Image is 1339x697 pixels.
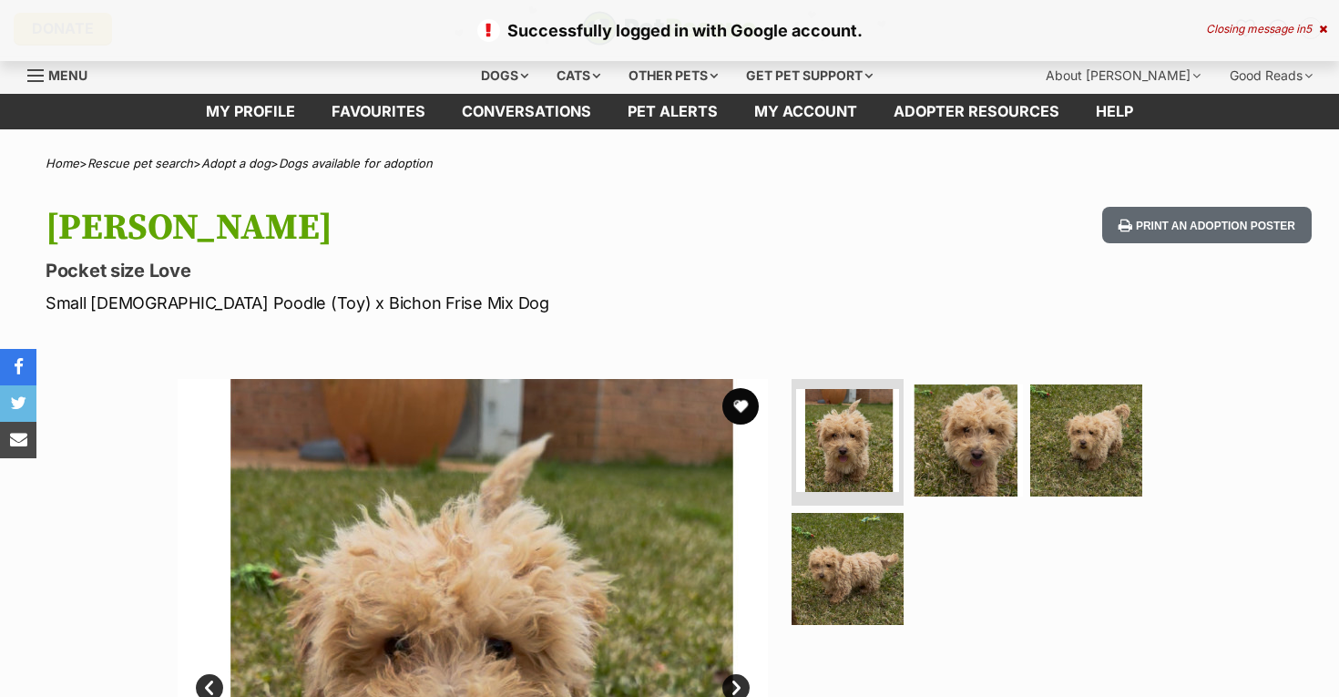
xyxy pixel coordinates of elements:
[796,389,899,492] img: Photo of Freddie
[722,388,759,425] button: favourite
[18,18,1321,43] p: Successfully logged in with Google account.
[46,291,816,315] p: Small [DEMOGRAPHIC_DATA] Poodle (Toy) x Bichon Frise Mix Dog
[27,57,100,90] a: Menu
[1206,23,1327,36] div: Closing message in
[736,94,875,129] a: My account
[46,258,816,283] p: Pocket size Love
[1078,94,1151,129] a: Help
[46,207,816,249] h1: [PERSON_NAME]
[46,156,79,170] a: Home
[875,94,1078,129] a: Adopter resources
[792,513,904,625] img: Photo of Freddie
[188,94,313,129] a: My profile
[609,94,736,129] a: Pet alerts
[201,156,271,170] a: Adopt a dog
[87,156,193,170] a: Rescue pet search
[48,67,87,83] span: Menu
[1217,57,1325,94] div: Good Reads
[1033,57,1213,94] div: About [PERSON_NAME]
[1030,384,1142,497] img: Photo of Freddie
[544,57,613,94] div: Cats
[1102,207,1312,244] button: Print an adoption poster
[911,384,1023,497] img: Photo of Freddie
[444,94,609,129] a: conversations
[313,94,444,129] a: Favourites
[616,57,731,94] div: Other pets
[279,156,433,170] a: Dogs available for adoption
[468,57,541,94] div: Dogs
[1305,22,1312,36] span: 5
[733,57,885,94] div: Get pet support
